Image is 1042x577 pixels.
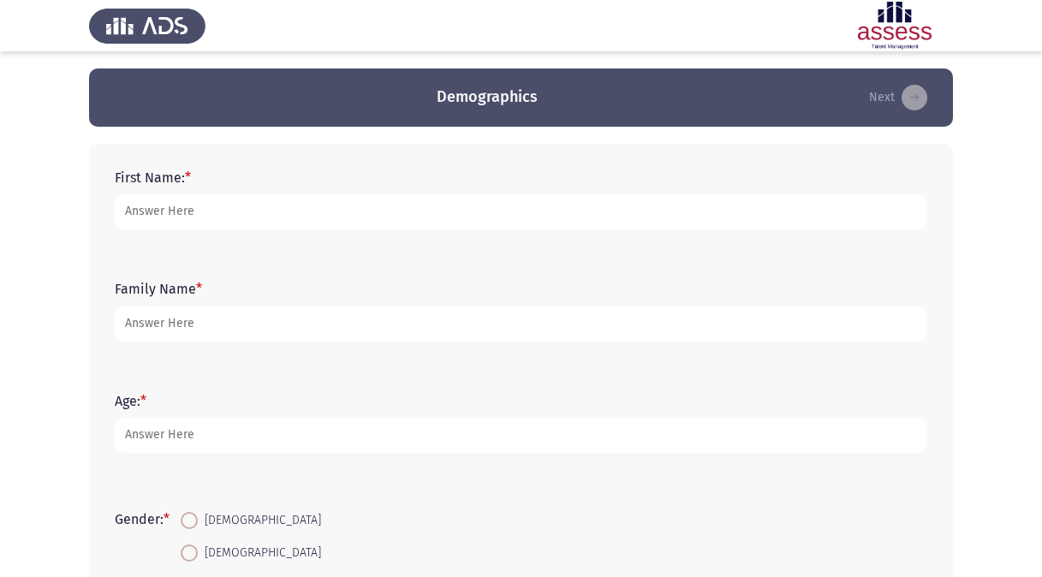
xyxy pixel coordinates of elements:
[115,170,191,186] label: First Name:
[198,510,321,531] span: [DEMOGRAPHIC_DATA]
[437,86,538,108] h3: Demographics
[115,194,927,229] input: add answer text
[115,511,170,527] label: Gender:
[115,306,927,342] input: add answer text
[115,418,927,453] input: add answer text
[837,2,953,50] img: Assessment logo of ASSESS English Language Assessment (3 Module) (Ba - IB)
[198,543,321,563] span: [DEMOGRAPHIC_DATA]
[115,393,146,409] label: Age:
[115,281,202,297] label: Family Name
[89,2,205,50] img: Assess Talent Management logo
[864,84,932,111] button: load next page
